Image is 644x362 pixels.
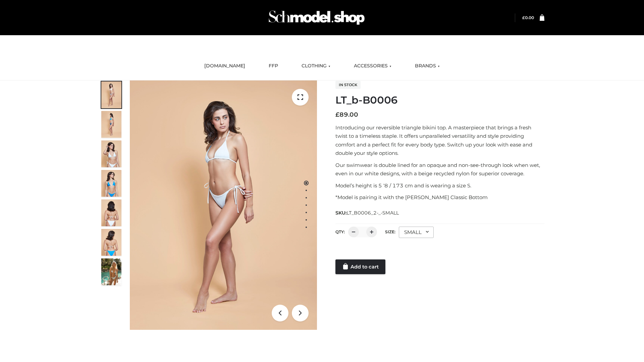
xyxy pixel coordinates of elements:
[335,123,544,158] p: Introducing our reversible triangle bikini top. A masterpiece that brings a fresh twist to a time...
[522,15,534,20] bdi: 0.00
[335,161,544,178] p: Our swimwear is double lined for an opaque and non-see-through look when wet, even in our white d...
[101,140,121,167] img: ArielClassicBikiniTop_CloudNine_AzureSky_OW114ECO_3-scaled.jpg
[101,111,121,138] img: ArielClassicBikiniTop_CloudNine_AzureSky_OW114ECO_2-scaled.jpg
[335,111,339,118] span: £
[101,258,121,285] img: Arieltop_CloudNine_AzureSky2.jpg
[297,59,335,73] a: CLOTHING
[349,59,396,73] a: ACCESSORIES
[522,15,525,20] span: £
[335,193,544,202] p: *Model is pairing it with the [PERSON_NAME] Classic Bottom
[101,199,121,226] img: ArielClassicBikiniTop_CloudNine_AzureSky_OW114ECO_7-scaled.jpg
[385,229,395,234] label: Size:
[346,210,399,216] span: LT_B0006_2-_-SMALL
[101,170,121,197] img: ArielClassicBikiniTop_CloudNine_AzureSky_OW114ECO_4-scaled.jpg
[410,59,445,73] a: BRANDS
[335,81,361,89] span: In stock
[399,227,434,238] div: SMALL
[130,80,317,330] img: ArielClassicBikiniTop_CloudNine_AzureSky_OW114ECO_1
[335,259,385,274] a: Add to cart
[266,4,367,31] img: Schmodel Admin 964
[101,229,121,256] img: ArielClassicBikiniTop_CloudNine_AzureSky_OW114ECO_8-scaled.jpg
[101,81,121,108] img: ArielClassicBikiniTop_CloudNine_AzureSky_OW114ECO_1-scaled.jpg
[335,94,544,106] h1: LT_b-B0006
[335,209,399,217] span: SKU:
[335,229,345,234] label: QTY:
[522,15,534,20] a: £0.00
[264,59,283,73] a: FFP
[335,111,358,118] bdi: 89.00
[335,181,544,190] p: Model’s height is 5 ‘8 / 173 cm and is wearing a size S.
[199,59,250,73] a: [DOMAIN_NAME]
